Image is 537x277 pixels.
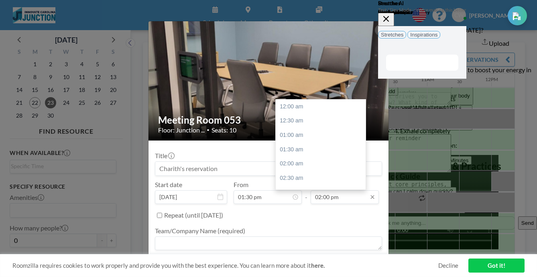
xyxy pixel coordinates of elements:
[155,181,182,189] label: Start date
[276,128,366,143] div: 01:00 am
[207,127,210,133] span: •
[12,262,438,269] span: Roomzilla requires cookies to work properly and provide you with the best experience. You can lea...
[155,227,245,235] label: Team/Company Name (required)
[155,162,382,175] input: Charith's reservation
[234,181,248,189] label: From
[276,143,366,157] div: 01:30 am
[311,262,325,269] a: here.
[276,171,366,185] div: 02:30 am
[438,262,458,269] a: Decline
[276,157,366,171] div: 02:00 am
[158,126,205,134] span: Floor: Junction ...
[468,259,525,273] a: Got it!
[148,20,389,141] img: 537.jpg
[276,114,366,128] div: 12:30 am
[276,185,366,200] div: 03:00 am
[276,100,366,114] div: 12:00 am
[155,152,174,160] label: Title
[164,211,223,219] label: Repeat (until [DATE])
[212,126,236,134] span: Seats: 10
[305,183,307,201] span: -
[158,114,380,126] h2: Meeting Room 053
